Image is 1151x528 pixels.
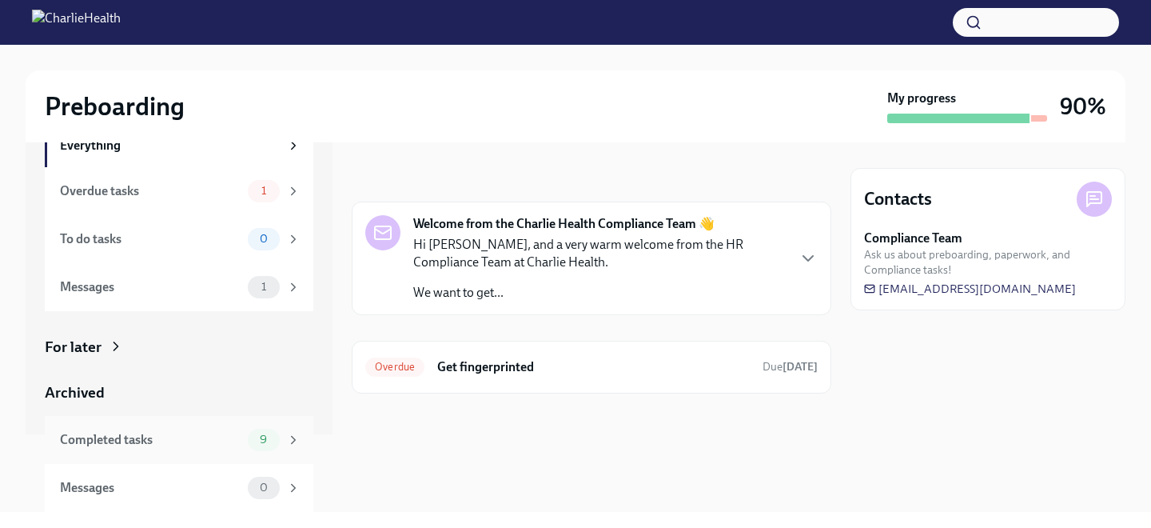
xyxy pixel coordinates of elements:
[783,360,818,374] strong: [DATE]
[32,10,121,35] img: CharlieHealth
[45,382,313,403] a: Archived
[45,337,313,358] a: For later
[250,233,277,245] span: 0
[45,416,313,464] a: Completed tasks9
[437,358,750,376] h6: Get fingerprinted
[45,337,102,358] div: For later
[365,354,818,380] a: OverdueGet fingerprintedDue[DATE]
[864,230,962,247] strong: Compliance Team
[60,182,241,200] div: Overdue tasks
[60,230,241,248] div: To do tasks
[45,167,313,215] a: Overdue tasks1
[413,284,786,302] p: We want to get...
[864,247,1112,278] span: Ask us about preboarding, paperwork, and Compliance tasks!
[60,431,241,449] div: Completed tasks
[864,187,932,211] h4: Contacts
[45,215,313,263] a: To do tasks0
[887,90,956,107] strong: My progress
[864,281,1076,297] a: [EMAIL_ADDRESS][DOMAIN_NAME]
[763,360,818,374] span: Due
[413,215,715,233] strong: Welcome from the Charlie Health Compliance Team 👋
[60,278,241,296] div: Messages
[250,482,277,494] span: 0
[252,281,276,293] span: 1
[413,236,786,271] p: Hi [PERSON_NAME], and a very warm welcome from the HR Compliance Team at Charlie Health.
[45,124,313,167] a: Everything
[352,168,427,189] div: In progress
[1060,92,1106,121] h3: 90%
[45,464,313,512] a: Messages0
[60,479,241,497] div: Messages
[252,185,276,197] span: 1
[60,137,280,154] div: Everything
[250,434,277,446] span: 9
[45,263,313,311] a: Messages1
[45,90,185,122] h2: Preboarding
[365,361,424,373] span: Overdue
[763,359,818,374] span: August 22nd, 2025 09:00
